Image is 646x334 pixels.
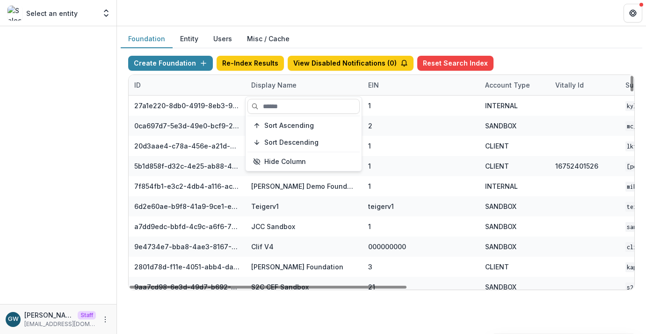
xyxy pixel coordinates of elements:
[206,30,240,48] button: Users
[251,242,274,252] div: Clif V4
[485,161,509,171] div: CLIENT
[247,135,360,150] button: Sort Descending
[134,121,240,131] div: 0ca697d7-5e3d-49e0-bcf9-217f69e92d71
[251,181,357,191] div: [PERSON_NAME] Demo Foundation
[368,282,375,292] div: 21
[134,101,240,111] div: 27a1e220-8db0-4919-8eb3-9f29ee33f7b0
[134,282,240,292] div: 9aa7cd98-6e3d-49d7-b692-3e5f3d1facd4
[485,282,516,292] div: SANDBOX
[485,141,509,151] div: CLIENT
[485,201,516,211] div: SANDBOX
[121,30,173,48] button: Foundation
[288,56,414,71] button: View Disabled Notifications (0)
[363,80,385,90] div: EIN
[251,262,343,272] div: [PERSON_NAME] Foundation
[368,161,371,171] div: 1
[134,161,240,171] div: 5b1d858f-d32c-4e25-ab88-434536713791
[485,262,509,272] div: CLIENT
[24,310,74,320] p: [PERSON_NAME]
[134,141,240,151] div: 20d3aae4-c78a-456e-a21d-91c97a6a725f
[251,201,279,211] div: Teigerv1
[100,4,113,22] button: Open entity switcher
[129,75,246,95] div: ID
[368,242,406,252] div: 000000000
[134,181,240,191] div: 7f854fb1-e3c2-4db4-a116-aca576521abc
[417,56,494,71] button: Reset Search Index
[264,122,314,130] span: Sort Ascending
[129,80,146,90] div: ID
[479,80,536,90] div: Account Type
[368,141,371,151] div: 1
[173,30,206,48] button: Entity
[479,75,550,95] div: Account Type
[264,139,319,147] span: Sort Descending
[134,201,240,211] div: 6d2e60ae-b9f8-41a9-9ce1-e608d0f20ec5
[368,222,371,231] div: 1
[100,314,111,325] button: More
[8,316,19,322] div: Grace Willig
[485,181,518,191] div: INTERNAL
[368,262,372,272] div: 3
[78,311,96,319] p: Staff
[550,75,620,95] div: Vitally Id
[217,56,284,71] button: Re-Index Results
[7,6,22,21] img: Select an entity
[624,4,642,22] button: Get Help
[368,101,371,111] div: 1
[550,80,589,90] div: Vitally Id
[485,101,518,111] div: INTERNAL
[555,161,598,171] div: 16752401526
[485,222,516,231] div: SANDBOX
[625,282,645,292] code: s2cv1
[247,154,360,169] button: Hide Column
[368,121,372,131] div: 2
[363,75,479,95] div: EIN
[368,201,394,211] div: teigerv1
[251,282,309,292] div: S2C CEF Sandbox
[134,222,240,231] div: a7dd9edc-bbfd-4c9c-a6f6-76d0743bf1cd
[134,242,240,252] div: 9e4734e7-bba8-4ae3-8167-95d86cec7b4b
[251,222,295,231] div: JCC Sandbox
[26,8,78,18] p: Select an entity
[485,242,516,252] div: SANDBOX
[247,118,360,133] button: Sort Ascending
[485,121,516,131] div: SANDBOX
[24,320,96,328] p: [EMAIL_ADDRESS][DOMAIN_NAME]
[625,141,641,151] code: lkff
[246,80,302,90] div: Display Name
[134,262,240,272] div: 2801d78d-f11e-4051-abb4-dab00da98882
[246,75,363,95] div: Display Name
[368,181,371,191] div: 1
[240,30,297,48] button: Misc / Cache
[128,56,213,71] button: Create Foundation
